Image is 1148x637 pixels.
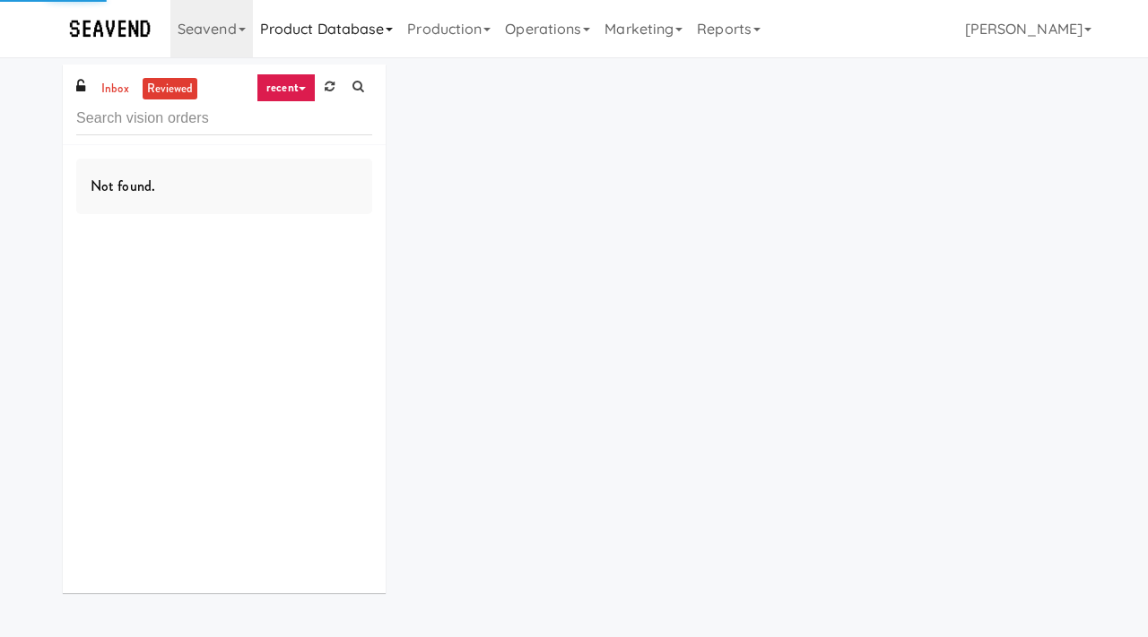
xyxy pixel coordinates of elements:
a: reviewed [143,78,198,100]
a: recent [257,73,316,102]
input: Search vision orders [76,102,372,135]
img: Micromart [63,13,157,45]
span: Not found. [91,176,155,196]
a: inbox [97,78,134,100]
